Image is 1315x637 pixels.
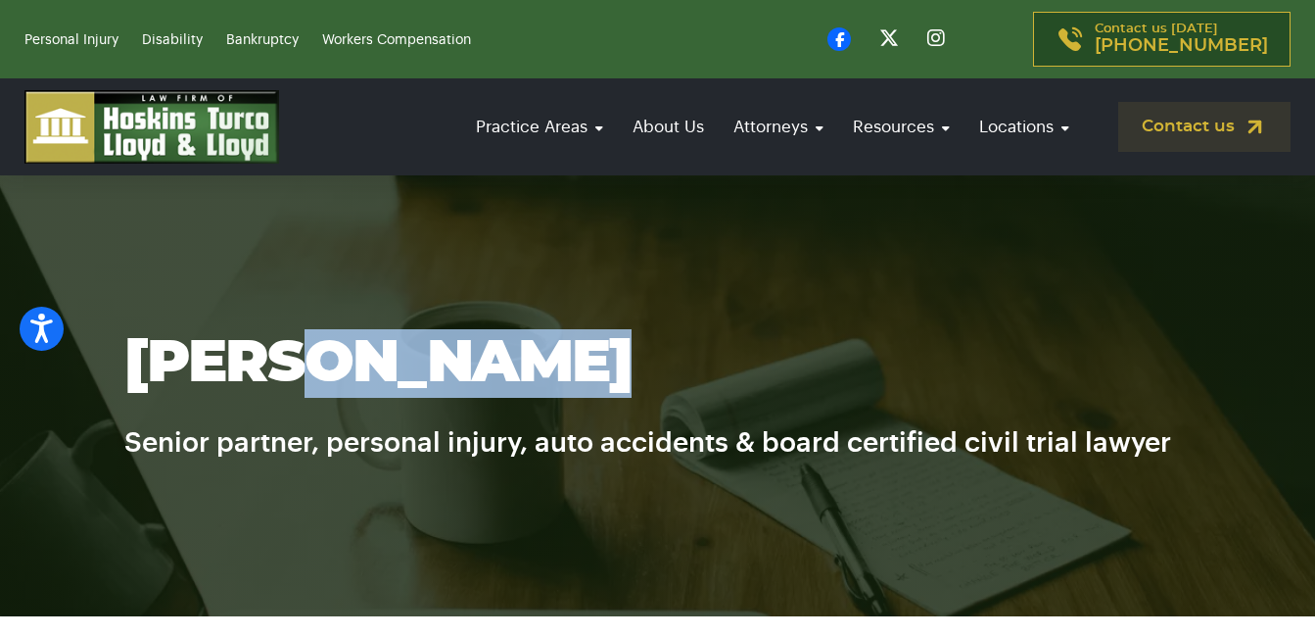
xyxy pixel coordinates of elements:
[24,90,279,164] img: logo
[124,398,1192,464] h6: Senior partner, personal injury, auto accidents & board certified civil trial lawyer
[466,99,613,155] a: Practice Areas
[1095,36,1268,56] span: [PHONE_NUMBER]
[623,99,714,155] a: About Us
[226,33,299,47] a: Bankruptcy
[24,33,118,47] a: Personal Injury
[843,99,960,155] a: Resources
[1033,12,1291,67] a: Contact us [DATE][PHONE_NUMBER]
[322,33,471,47] a: Workers Compensation
[142,33,203,47] a: Disability
[969,99,1079,155] a: Locations
[124,329,1192,398] h1: [PERSON_NAME]
[724,99,833,155] a: Attorneys
[1118,102,1291,152] a: Contact us
[1095,23,1268,56] p: Contact us [DATE]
